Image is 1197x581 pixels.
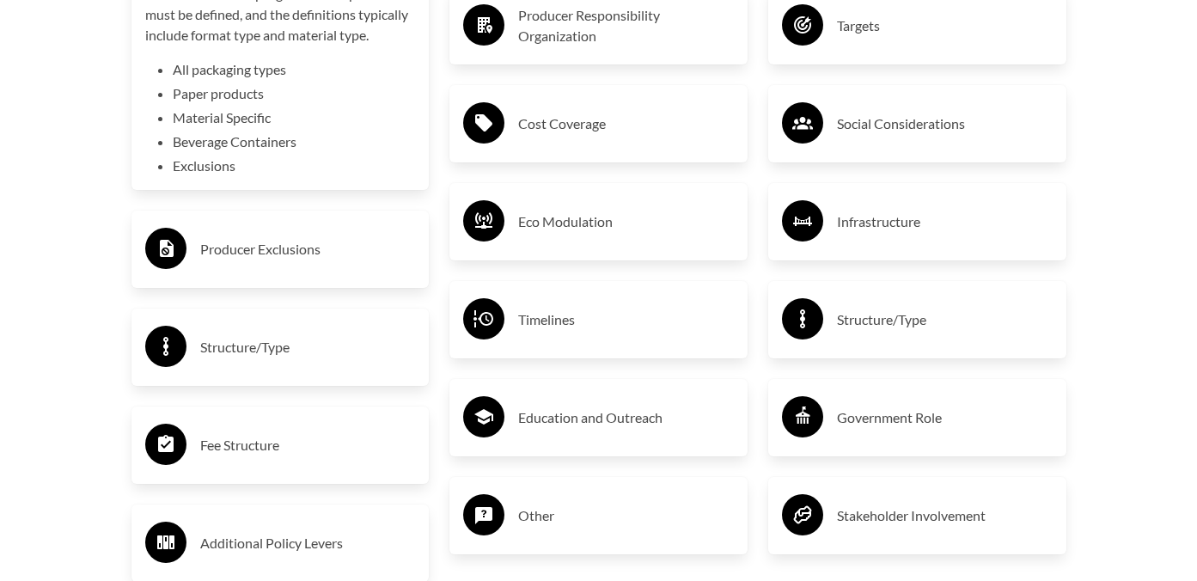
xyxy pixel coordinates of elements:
[837,404,1053,431] h3: Government Role
[200,235,416,263] h3: Producer Exclusions
[200,431,416,459] h3: Fee Structure
[173,83,416,104] li: Paper products
[837,12,1053,40] h3: Targets
[837,208,1053,235] h3: Infrastructure
[200,529,416,557] h3: Additional Policy Levers
[837,502,1053,529] h3: Stakeholder Involvement
[518,502,734,529] h3: Other
[837,110,1053,138] h3: Social Considerations
[837,306,1053,333] h3: Structure/Type
[173,131,416,152] li: Beverage Containers
[518,306,734,333] h3: Timelines
[518,110,734,138] h3: Cost Coverage
[518,208,734,235] h3: Eco Modulation
[518,404,734,431] h3: Education and Outreach
[200,333,416,361] h3: Structure/Type
[173,59,416,80] li: All packaging types
[173,156,416,176] li: Exclusions
[173,107,416,128] li: Material Specific
[518,5,734,46] h3: Producer Responsibility Organization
